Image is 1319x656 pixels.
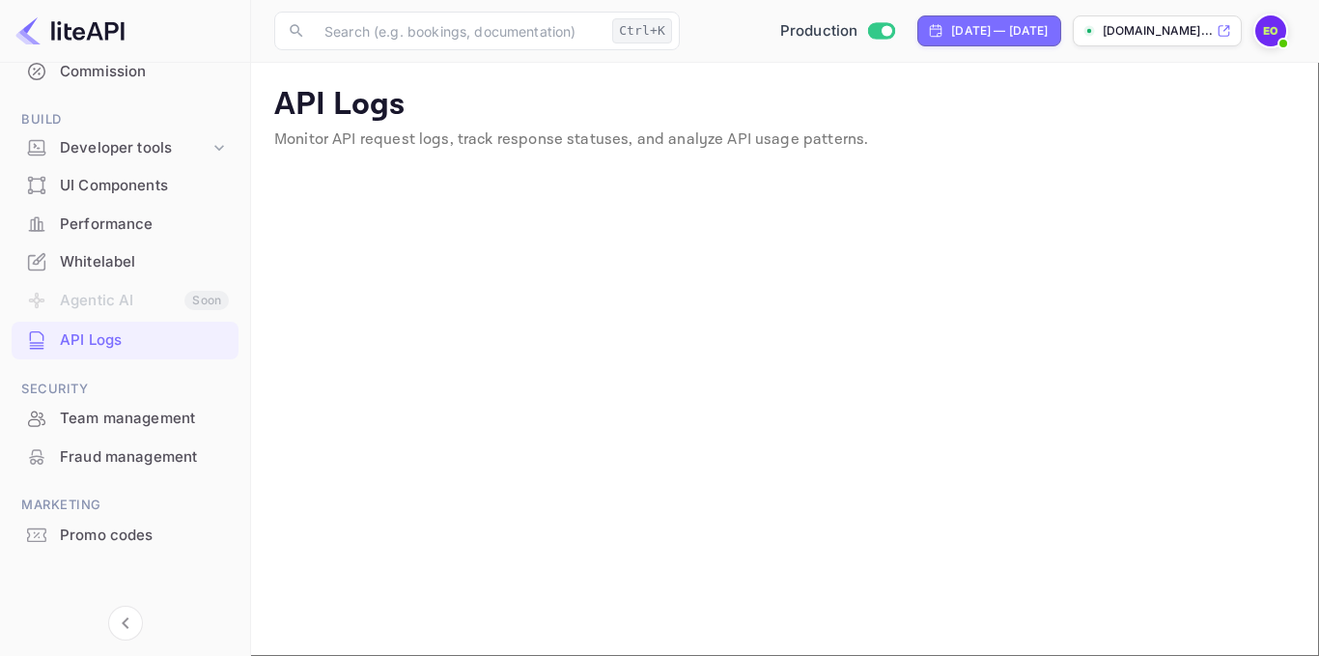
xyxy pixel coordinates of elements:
[12,206,239,243] div: Performance
[12,53,239,91] div: Commission
[12,206,239,242] a: Performance
[60,408,229,430] div: Team management
[780,20,858,43] span: Production
[1103,22,1213,40] p: [DOMAIN_NAME]...
[108,606,143,641] button: Collapse navigation
[12,400,239,438] div: Team management
[12,400,239,436] a: Team management
[12,109,239,130] span: Build
[12,517,239,553] a: Promo codes
[12,439,239,474] a: Fraud management
[15,15,125,46] img: LiteAPI logo
[60,175,229,197] div: UI Components
[12,167,239,205] div: UI Components
[12,322,239,357] a: API Logs
[12,243,239,279] a: Whitelabel
[60,251,229,273] div: Whitelabel
[12,53,239,89] a: Commission
[12,167,239,203] a: UI Components
[60,329,229,352] div: API Logs
[12,322,239,359] div: API Logs
[60,446,229,469] div: Fraud management
[60,525,229,547] div: Promo codes
[917,15,1060,46] div: Click to change the date range period
[12,131,239,165] div: Developer tools
[12,439,239,476] div: Fraud management
[60,214,229,236] div: Performance
[60,61,229,83] div: Commission
[12,379,239,400] span: Security
[1255,15,1286,46] img: Elvis Okumu
[12,495,239,516] span: Marketing
[274,86,1296,125] p: API Logs
[12,243,239,281] div: Whitelabel
[274,128,1296,152] p: Monitor API request logs, track response statuses, and analyze API usage patterns.
[60,137,210,159] div: Developer tools
[313,12,604,50] input: Search (e.g. bookings, documentation)
[612,18,672,43] div: Ctrl+K
[772,20,903,43] div: Switch to Sandbox mode
[951,22,1048,40] div: [DATE] — [DATE]
[12,517,239,555] div: Promo codes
